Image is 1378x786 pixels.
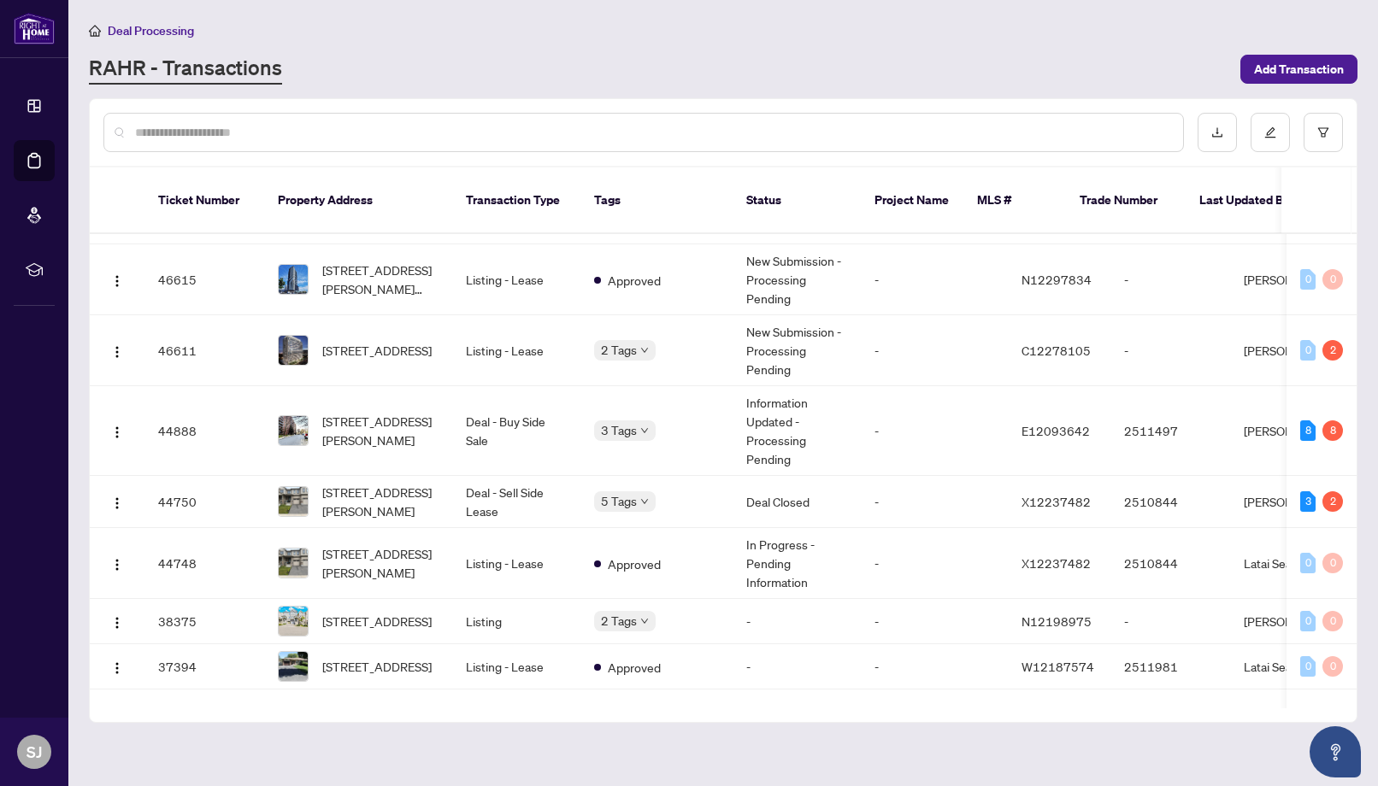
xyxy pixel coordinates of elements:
td: 2511497 [1110,386,1230,476]
span: down [640,346,649,355]
span: [STREET_ADDRESS] [322,657,432,676]
td: Listing - Lease [452,644,580,689]
td: - [861,386,1008,476]
img: logo [14,13,55,44]
td: New Submission - Processing Pending [733,244,861,315]
span: Approved [608,271,661,290]
th: Project Name [861,167,963,234]
div: 3 [1300,491,1316,512]
div: 0 [1300,611,1316,631]
button: Logo [103,488,131,515]
th: Ticket Number [144,167,264,234]
td: 2510844 [1110,476,1230,528]
td: In Progress - Pending Information [733,528,861,599]
div: 0 [1322,269,1343,290]
td: 46615 [144,244,264,315]
td: 46611 [144,315,264,386]
td: - [733,644,861,689]
td: [PERSON_NAME] [1230,386,1358,476]
td: Listing - Lease [452,528,580,599]
td: Listing [452,599,580,644]
div: 8 [1322,420,1343,441]
td: Listing - Lease [452,315,580,386]
span: edit [1264,126,1276,138]
div: 2 [1322,340,1343,361]
td: Listing - Lease [452,244,580,315]
th: Property Address [264,167,452,234]
span: [STREET_ADDRESS] [322,341,432,360]
img: Logo [110,274,124,288]
span: filter [1317,126,1329,138]
th: MLS # [963,167,1066,234]
button: Logo [103,653,131,680]
span: [STREET_ADDRESS][PERSON_NAME] [322,544,439,582]
td: - [1110,599,1230,644]
div: 0 [1322,611,1343,631]
td: 38375 [144,599,264,644]
button: Add Transaction [1240,55,1357,84]
button: Logo [103,266,131,293]
span: download [1211,126,1223,138]
td: - [861,476,1008,528]
span: Approved [608,554,661,573]
span: N12198975 [1022,613,1092,629]
img: Logo [110,425,124,439]
span: 2 Tags [601,340,637,360]
img: thumbnail-img [279,607,308,636]
td: [PERSON_NAME] [1230,599,1358,644]
img: Logo [110,558,124,572]
img: thumbnail-img [279,416,308,445]
button: Logo [103,417,131,444]
button: Logo [103,549,131,577]
img: thumbnail-img [279,487,308,516]
td: Deal - Sell Side Lease [452,476,580,528]
img: thumbnail-img [279,265,308,294]
span: down [640,497,649,506]
div: 8 [1300,420,1316,441]
a: RAHR - Transactions [89,54,282,85]
th: Status [733,167,861,234]
span: X12237482 [1022,494,1091,509]
td: - [861,244,1008,315]
span: W12187574 [1022,659,1094,674]
th: Trade Number [1066,167,1186,234]
img: thumbnail-img [279,336,308,365]
td: Latai Seadat [1230,528,1358,599]
td: Deal - Buy Side Sale [452,386,580,476]
span: home [89,25,101,37]
span: down [640,617,649,625]
div: 0 [1300,656,1316,677]
td: Deal Closed [733,476,861,528]
td: 44750 [144,476,264,528]
div: 0 [1300,340,1316,361]
th: Transaction Type [452,167,580,234]
button: edit [1251,113,1290,152]
td: 2511981 [1110,644,1230,689]
span: X12237482 [1022,555,1091,571]
span: E12093642 [1022,423,1090,438]
span: [STREET_ADDRESS][PERSON_NAME] [322,412,439,449]
td: [PERSON_NAME] [1230,315,1358,386]
img: thumbnail-img [279,548,308,578]
span: C12278105 [1022,343,1091,358]
span: 2 Tags [601,611,637,631]
img: thumbnail-img [279,652,308,681]
div: 0 [1322,553,1343,573]
button: filter [1304,113,1343,152]
span: [STREET_ADDRESS] [322,612,432,631]
td: 44888 [144,386,264,476]
div: 2 [1322,491,1343,512]
td: - [733,599,861,644]
div: 0 [1322,656,1343,677]
button: Open asap [1310,726,1361,777]
td: - [1110,244,1230,315]
td: - [861,528,1008,599]
span: 3 Tags [601,420,637,440]
span: N12297834 [1022,272,1092,287]
td: Latai Seadat [1230,644,1358,689]
td: 44748 [144,528,264,599]
td: Information Updated - Processing Pending [733,386,861,476]
td: - [861,599,1008,644]
img: Logo [110,616,124,630]
th: Last Updated By [1186,167,1314,234]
